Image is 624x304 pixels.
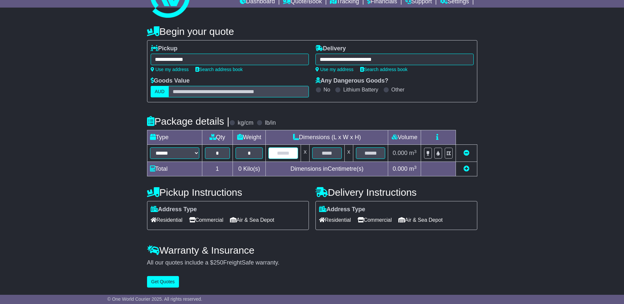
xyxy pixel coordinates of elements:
[358,215,392,225] span: Commercial
[202,130,233,145] td: Qty
[233,130,266,145] td: Weight
[343,87,378,93] label: Lithium Battery
[319,206,365,213] label: Address Type
[189,215,223,225] span: Commercial
[147,162,202,176] td: Total
[147,130,202,145] td: Type
[315,67,354,72] a: Use my address
[393,165,408,172] span: 0.000
[360,67,408,72] a: Search address book
[107,296,202,302] span: © One World Courier 2025. All rights reserved.
[238,165,241,172] span: 0
[344,145,353,162] td: x
[391,87,405,93] label: Other
[151,86,169,97] label: AUD
[202,162,233,176] td: 1
[147,26,477,37] h4: Begin your quote
[409,165,417,172] span: m
[151,45,178,52] label: Pickup
[463,150,469,156] a: Remove this item
[388,130,421,145] td: Volume
[151,67,189,72] a: Use my address
[319,215,351,225] span: Residential
[398,215,443,225] span: Air & Sea Depot
[301,145,310,162] td: x
[147,245,477,256] h4: Warranty & Insurance
[233,162,266,176] td: Kilo(s)
[195,67,243,72] a: Search address book
[409,150,417,156] span: m
[151,215,183,225] span: Residential
[463,165,469,172] a: Add new item
[147,116,230,127] h4: Package details |
[230,215,274,225] span: Air & Sea Depot
[147,259,477,266] div: All our quotes include a $ FreightSafe warranty.
[393,150,408,156] span: 0.000
[265,119,276,127] label: lb/in
[414,165,417,170] sup: 3
[151,206,197,213] label: Address Type
[213,259,223,266] span: 250
[237,119,253,127] label: kg/cm
[266,130,388,145] td: Dimensions (L x W x H)
[147,276,179,288] button: Get Quotes
[324,87,330,93] label: No
[315,187,477,198] h4: Delivery Instructions
[147,187,309,198] h4: Pickup Instructions
[315,77,388,85] label: Any Dangerous Goods?
[315,45,346,52] label: Delivery
[266,162,388,176] td: Dimensions in Centimetre(s)
[414,149,417,154] sup: 3
[151,77,190,85] label: Goods Value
